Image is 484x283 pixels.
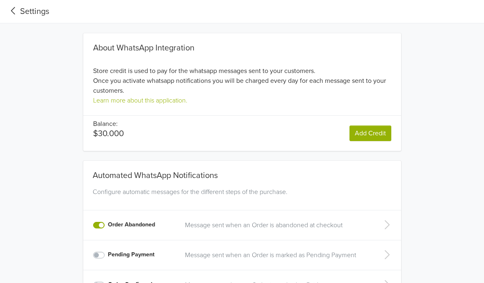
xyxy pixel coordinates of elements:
[93,43,391,53] div: About WhatsApp Integration
[7,5,49,18] a: Settings
[83,43,401,105] div: Store credit is used to pay for the whatsapp messages sent to your customers. Once you activate w...
[89,187,395,207] div: Configure automatic messages for the different steps of the purchase.
[108,250,155,259] label: Pending Payment
[89,161,395,184] div: Automated WhatsApp Notifications
[93,96,187,105] a: Learn more about this application.
[108,220,155,229] label: Order Abandoned
[349,126,391,141] a: Add Credit
[185,250,368,260] a: Message sent when an Order is marked as Pending Payment
[93,119,124,129] p: Balance:
[185,220,368,230] a: Message sent when an Order is abandoned at checkout
[93,129,124,139] p: $30.000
